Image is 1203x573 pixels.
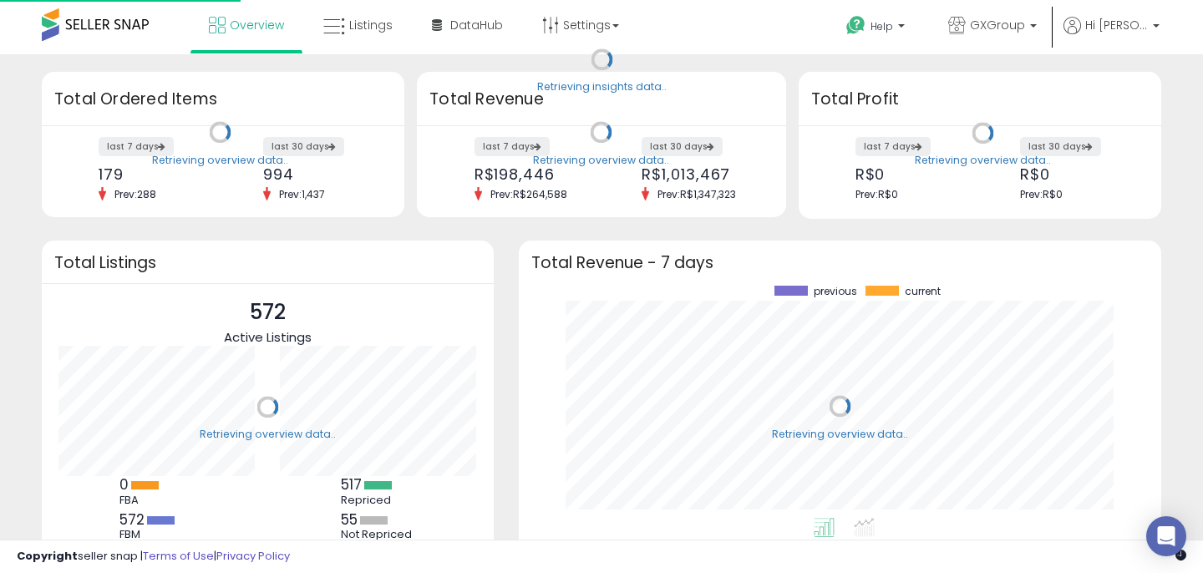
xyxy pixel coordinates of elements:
strong: Copyright [17,548,78,564]
div: Retrieving overview data.. [772,427,908,442]
div: Retrieving overview data.. [533,153,669,168]
span: DataHub [450,17,503,33]
span: Hi [PERSON_NAME] [1085,17,1148,33]
span: GXGroup [970,17,1025,33]
span: Overview [230,17,284,33]
i: Get Help [845,15,866,36]
span: Listings [349,17,393,33]
div: Retrieving overview data.. [200,428,336,443]
a: Hi [PERSON_NAME] [1063,17,1160,54]
span: Help [871,19,893,33]
div: Open Intercom Messenger [1146,516,1186,556]
div: Retrieving overview data.. [915,154,1051,169]
a: Help [833,3,921,54]
div: Retrieving overview data.. [152,153,288,168]
div: seller snap | | [17,549,290,565]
